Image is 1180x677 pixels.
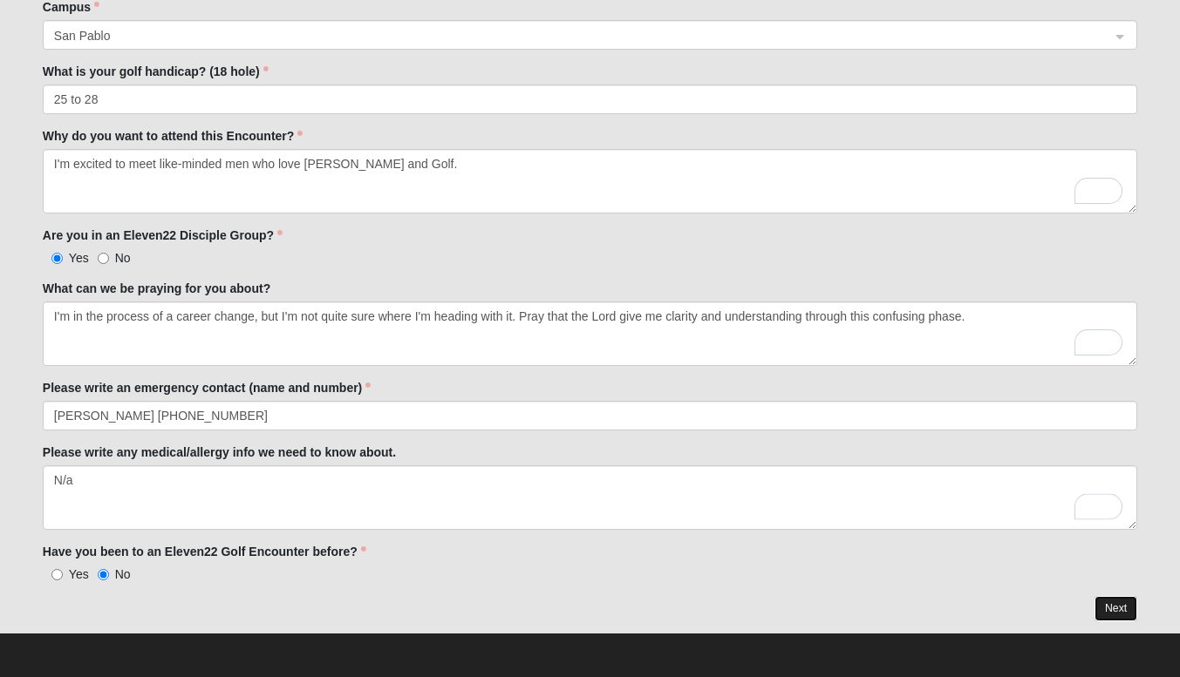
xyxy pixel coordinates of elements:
[43,301,1137,366] textarea: To enrich screen reader interactions, please activate Accessibility in Grammarly extension settings
[43,63,269,80] label: What is your golf handicap? (18 hole)
[115,251,131,265] span: No
[43,443,396,461] label: Please write any medical/allergy info we need to know about.
[43,149,1137,213] textarea: To enrich screen reader interactions, please activate Accessibility in Grammarly extension settings
[54,26,1095,45] span: San Pablo
[69,567,89,581] span: Yes
[43,227,283,244] label: Are you in an Eleven22 Disciple Group?
[69,251,89,265] span: Yes
[115,567,131,581] span: No
[43,379,371,396] label: Please write an emergency contact (name and number)
[1095,596,1137,621] button: Next
[43,280,270,297] label: What can we be praying for you about?
[43,543,366,560] label: Have you been to an Eleven22 Golf Encounter before?
[51,253,63,264] input: Yes
[98,569,109,580] input: No
[98,253,109,264] input: No
[51,569,63,580] input: Yes
[43,465,1137,530] textarea: To enrich screen reader interactions, please activate Accessibility in Grammarly extension settings
[43,127,304,145] label: Why do you want to attend this Encounter?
